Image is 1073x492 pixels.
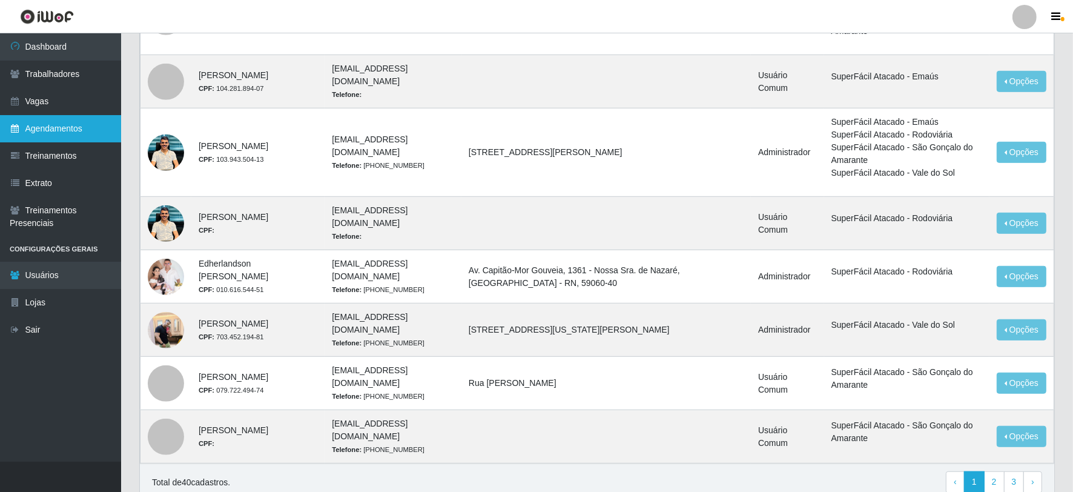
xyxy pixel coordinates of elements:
strong: Telefone: [332,446,362,453]
td: Usuário Comum [751,357,824,410]
td: Usuário Comum [751,197,824,250]
td: [PERSON_NAME] [191,108,325,197]
li: SuperFácil Atacado - Rodoviária [831,265,983,278]
span: ‹ [954,477,957,487]
small: 104.281.894-07 [199,85,264,92]
td: [EMAIL_ADDRESS][DOMAIN_NAME] [325,357,461,410]
small: [PHONE_NUMBER] [332,162,424,169]
strong: Telefone: [332,393,362,400]
small: [PHONE_NUMBER] [332,393,424,400]
li: SuperFácil Atacado - São Gonçalo do Amarante [831,366,983,391]
td: [EMAIL_ADDRESS][DOMAIN_NAME] [325,304,461,357]
strong: CPF: [199,286,214,293]
button: Opções [997,373,1046,394]
li: SuperFácil Atacado - Vale do Sol [831,319,983,331]
td: [EMAIL_ADDRESS][DOMAIN_NAME] [325,55,461,108]
small: [PHONE_NUMBER] [332,446,424,453]
strong: CPF: [199,333,214,341]
td: Usuário Comum [751,410,824,464]
small: 703.452.194-81 [199,333,264,341]
td: [STREET_ADDRESS][PERSON_NAME] [461,108,751,197]
td: [EMAIL_ADDRESS][DOMAIN_NAME] [325,108,461,197]
td: Usuário Comum [751,55,824,108]
p: Total de 40 cadastros. [152,476,230,489]
td: Administrador [751,304,824,357]
td: Av. Capitão-Mor Gouveia, 1361 - Nossa Sra. de Nazaré, [GEOGRAPHIC_DATA] - RN, 59060-40 [461,250,751,304]
li: SuperFácil Atacado - São Gonçalo do Amarante [831,141,983,167]
strong: CPF: [199,440,214,447]
button: Opções [997,426,1046,447]
strong: Telefone: [332,339,362,347]
td: Administrador [751,250,824,304]
strong: Telefone: [332,162,362,169]
li: SuperFácil Atacado - Rodoviária [831,212,983,225]
button: Opções [997,71,1046,92]
td: Edherlandson [PERSON_NAME] [191,250,325,304]
td: [PERSON_NAME] [191,357,325,410]
button: Opções [997,142,1046,163]
li: SuperFácil Atacado - Emaús [831,70,983,83]
td: [EMAIL_ADDRESS][DOMAIN_NAME] [325,250,461,304]
td: [EMAIL_ADDRESS][DOMAIN_NAME] [325,197,461,250]
small: 103.943.504-13 [199,156,264,163]
img: CoreUI Logo [20,9,74,24]
li: SuperFácil Atacado - Rodoviária [831,128,983,141]
li: SuperFácil Atacado - Vale do Sol [831,167,983,179]
strong: CPF: [199,85,214,92]
button: Opções [997,213,1046,234]
td: [STREET_ADDRESS][US_STATE][PERSON_NAME] [461,304,751,357]
td: Rua [PERSON_NAME] [461,357,751,410]
strong: CPF: [199,387,214,394]
td: [PERSON_NAME] [191,304,325,357]
td: [EMAIL_ADDRESS][DOMAIN_NAME] [325,410,461,464]
td: [PERSON_NAME] [191,55,325,108]
small: 079.722.494-74 [199,387,264,394]
strong: CPF: [199,227,214,234]
td: Administrador [751,108,824,197]
strong: CPF: [199,156,214,163]
strong: Telefone: [332,91,362,98]
small: 010.616.544-51 [199,286,264,293]
button: Opções [997,319,1046,341]
li: SuperFácil Atacado - Emaús [831,116,983,128]
strong: Telefone: [332,27,362,34]
span: › [1031,477,1034,487]
small: [PHONE_NUMBER] [332,286,424,293]
strong: Telefone: [332,233,362,240]
li: SuperFácil Atacado - São Gonçalo do Amarante [831,419,983,445]
td: [PERSON_NAME] [191,410,325,464]
small: [PHONE_NUMBER] [332,339,424,347]
button: Opções [997,266,1046,287]
strong: Telefone: [332,286,362,293]
td: [PERSON_NAME] [191,197,325,250]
